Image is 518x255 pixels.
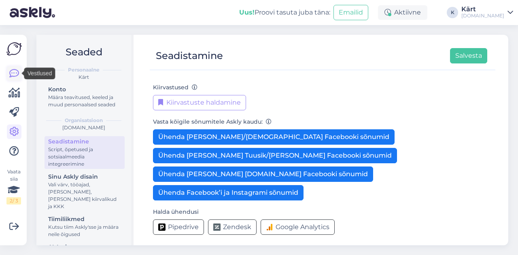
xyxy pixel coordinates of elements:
[48,85,121,94] div: Konto
[48,94,121,108] div: Määra teavitused, keeled ja muud personaalsed seaded
[158,223,166,231] img: Pipedrive
[461,13,504,19] div: [DOMAIN_NAME]
[153,208,199,216] label: Halda ühendusi
[378,5,427,20] div: Aktiivne
[153,129,395,145] button: Ühenda [PERSON_NAME]/[DEMOGRAPHIC_DATA] Facebooki sõnumid
[266,223,273,231] img: Google Analytics
[48,243,121,251] div: AI Assistent
[461,6,504,13] div: Kärt
[153,185,304,200] button: Ühenda Facebook’i ja Instagrami sõnumid
[153,219,204,235] button: Pipedrive
[461,6,513,19] a: Kärt[DOMAIN_NAME]
[333,5,368,20] button: Emailid
[447,7,458,18] div: K
[24,67,55,79] div: Vestlused
[65,117,103,124] b: Organisatsioon
[153,148,397,163] button: Ühenda [PERSON_NAME] Tuusik/[PERSON_NAME] Facebooki sõnumid
[68,66,100,74] b: Personaalne
[239,8,255,16] b: Uus!
[48,173,121,181] div: Sinu Askly disain
[261,219,335,235] button: Google Analytics
[6,197,21,204] div: 2 / 3
[276,222,329,232] span: Google Analytics
[45,136,125,169] a: SeadistamineScript, õpetused ja sotsiaalmeedia integreerimine
[239,8,330,17] div: Proovi tasuta juba täna:
[6,41,22,57] img: Askly Logo
[43,74,125,81] div: Kärt
[48,137,121,146] div: Seadistamine
[45,171,125,211] a: Sinu Askly disainVali värv, tööajad, [PERSON_NAME], [PERSON_NAME] kiirvalikud ja KKK
[223,222,251,232] span: Zendesk
[168,222,199,232] span: Pipedrive
[48,181,121,210] div: Vali värv, tööajad, [PERSON_NAME], [PERSON_NAME] kiirvalikud ja KKK
[48,215,121,223] div: Tiimiliikmed
[43,44,125,60] h2: Seaded
[213,223,221,231] img: Zendesk
[450,48,487,63] button: Salvesta
[156,48,223,63] div: Seadistamine
[153,95,246,110] button: Kiirvastuste haldamine
[45,214,125,239] a: TiimiliikmedKutsu tiim Askly'sse ja määra neile õigused
[45,84,125,110] a: KontoMäära teavitused, keeled ja muud personaalsed seaded
[48,146,121,168] div: Script, õpetused ja sotsiaalmeedia integreerimine
[153,166,373,182] button: Ühenda [PERSON_NAME] [DOMAIN_NAME] Facebooki sõnumid
[6,168,21,204] div: Vaata siia
[208,219,257,235] button: Zendesk
[153,83,197,92] label: Kiirvastused
[153,118,272,126] label: Vasta kõigile sõnumitele Askly kaudu:
[48,223,121,238] div: Kutsu tiim Askly'sse ja määra neile õigused
[43,124,125,131] div: [DOMAIN_NAME]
